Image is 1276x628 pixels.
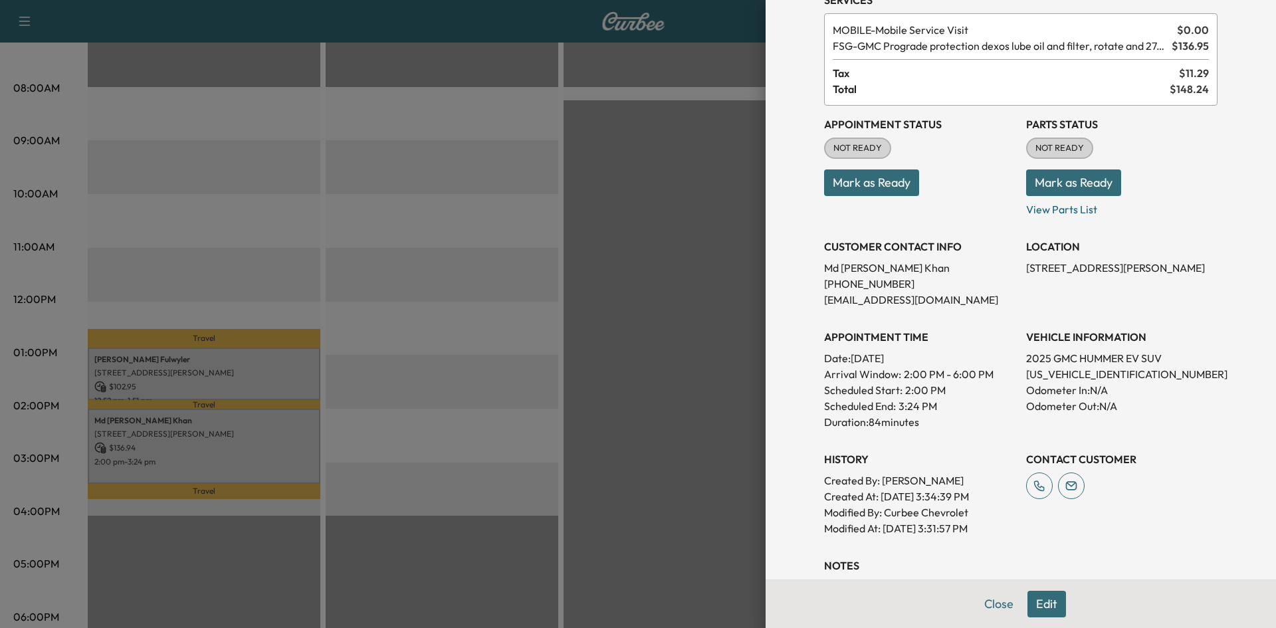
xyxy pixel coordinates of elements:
h3: APPOINTMENT TIME [824,329,1015,345]
h3: Appointment Status [824,116,1015,132]
h3: CONTACT CUSTOMER [1026,451,1218,467]
span: $ 136.95 [1172,38,1209,54]
p: [PHONE_NUMBER] [824,276,1015,292]
p: Scheduled Start: [824,382,903,398]
button: Edit [1027,591,1066,617]
p: 2:00 PM [905,382,946,398]
span: $ 148.24 [1170,81,1209,97]
span: 2:00 PM - 6:00 PM [904,366,994,382]
p: [US_VEHICLE_IDENTIFICATION_NUMBER] [1026,366,1218,382]
p: Modified At : [DATE] 3:31:57 PM [824,520,1015,536]
div: No notes [824,579,1218,589]
p: Date: [DATE] [824,350,1015,366]
p: View Parts List [1026,196,1218,217]
p: Scheduled End: [824,398,896,414]
p: Created By : [PERSON_NAME] [824,472,1015,488]
p: 2025 GMC HUMMER EV SUV [1026,350,1218,366]
span: $ 11.29 [1179,65,1209,81]
span: NOT READY [1027,142,1092,155]
h3: CUSTOMER CONTACT INFO [824,239,1015,255]
p: Duration: 84 minutes [824,414,1015,430]
span: $ 0.00 [1177,22,1209,38]
h3: NOTES [824,558,1218,574]
p: [STREET_ADDRESS][PERSON_NAME] [1026,260,1218,276]
h3: History [824,451,1015,467]
span: Mobile Service Visit [833,22,1172,38]
span: GMC Prograde protection dexos lube oil and filter, rotate and 27-point inspection. [833,38,1166,54]
span: Tax [833,65,1179,81]
span: NOT READY [825,142,890,155]
button: Close [976,591,1022,617]
p: Md [PERSON_NAME] Khan [824,260,1015,276]
h3: LOCATION [1026,239,1218,255]
p: Odometer In: N/A [1026,382,1218,398]
p: [EMAIL_ADDRESS][DOMAIN_NAME] [824,292,1015,308]
button: Mark as Ready [824,169,919,196]
p: Arrival Window: [824,366,1015,382]
span: Total [833,81,1170,97]
button: Mark as Ready [1026,169,1121,196]
p: 3:24 PM [899,398,937,414]
p: Created At : [DATE] 3:34:39 PM [824,488,1015,504]
p: Modified By : Curbee Chevrolet [824,504,1015,520]
p: Odometer Out: N/A [1026,398,1218,414]
h3: VEHICLE INFORMATION [1026,329,1218,345]
h3: Parts Status [1026,116,1218,132]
